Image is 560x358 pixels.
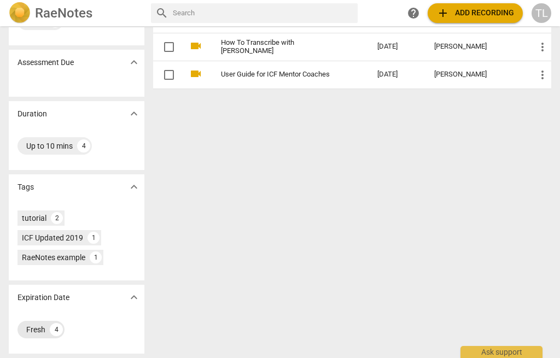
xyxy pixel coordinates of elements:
[189,67,202,80] span: videocam
[532,3,551,23] button: TL
[22,213,46,224] div: tutorial
[126,289,142,306] button: Show more
[221,39,338,55] a: How To Transcribe with [PERSON_NAME]
[26,140,73,151] div: Up to 10 mins
[17,57,74,68] p: Assessment Due
[436,7,514,20] span: Add recording
[87,232,100,244] div: 1
[9,2,142,24] a: LogoRaeNotes
[51,212,63,224] div: 2
[9,2,31,24] img: Logo
[369,61,425,89] td: [DATE]
[434,43,518,51] div: [PERSON_NAME]
[434,71,518,79] div: [PERSON_NAME]
[77,139,90,152] div: 4
[17,108,47,120] p: Duration
[221,71,338,79] a: User Guide for ICF Mentor Coaches
[155,7,168,20] span: search
[126,179,142,195] button: Show more
[536,40,549,54] span: more_vert
[22,252,85,263] div: RaeNotes example
[189,39,202,52] span: videocam
[404,3,423,23] a: Help
[127,107,141,120] span: expand_more
[50,323,63,336] div: 4
[126,105,142,122] button: Show more
[369,33,425,61] td: [DATE]
[436,7,450,20] span: add
[127,180,141,193] span: expand_more
[90,251,102,263] div: 1
[127,56,141,69] span: expand_more
[407,7,420,20] span: help
[17,292,69,303] p: Expiration Date
[126,54,142,71] button: Show more
[22,232,83,243] div: ICF Updated 2019
[173,4,353,22] input: Search
[460,346,542,358] div: Ask support
[17,181,34,193] p: Tags
[35,5,92,21] h2: RaeNotes
[536,68,549,81] span: more_vert
[127,291,141,304] span: expand_more
[428,3,523,23] button: Upload
[26,324,45,335] div: Fresh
